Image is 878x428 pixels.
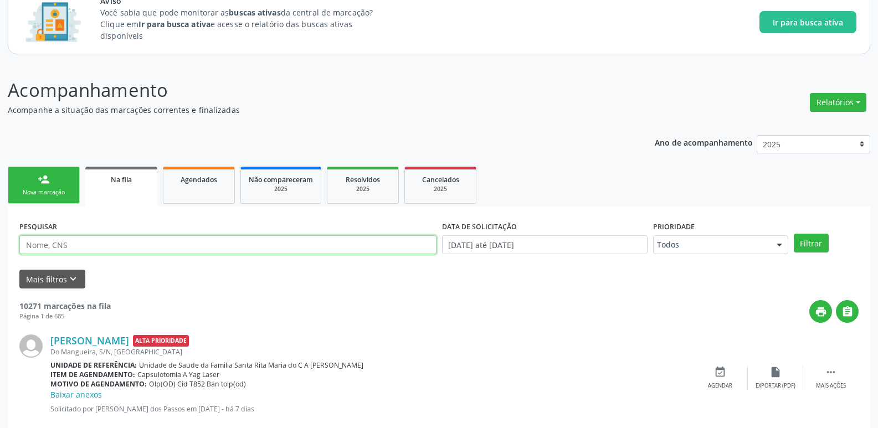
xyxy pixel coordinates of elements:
[335,185,391,193] div: 2025
[249,185,313,193] div: 2025
[8,76,612,104] p: Acompanhamento
[413,185,468,193] div: 2025
[19,218,57,235] label: PESQUISAR
[149,379,246,389] span: Olp(OD) Cid T852 Ban tolp(od)
[8,104,612,116] p: Acompanhe a situação das marcações correntes e finalizadas
[137,370,219,379] span: Capsulotomia A Yag Laser
[50,379,147,389] b: Motivo de agendamento:
[19,312,111,321] div: Página 1 de 685
[16,188,71,197] div: Nova marcação
[809,300,832,323] button: print
[815,306,827,318] i: print
[657,239,766,250] span: Todos
[422,175,459,184] span: Cancelados
[841,306,854,318] i: 
[816,382,846,390] div: Mais ações
[759,11,856,33] button: Ir para busca ativa
[111,175,132,184] span: Na fila
[810,93,866,112] button: Relatórios
[714,366,726,378] i: event_available
[442,235,648,254] input: Selecione um intervalo
[181,175,217,184] span: Agendados
[769,366,782,378] i: insert_drive_file
[139,360,363,370] span: Unidade de Saude da Familia Santa Rita Maria do C A [PERSON_NAME]
[50,389,102,400] a: Baixar anexos
[50,404,692,414] p: Solicitado por [PERSON_NAME] dos Passos em [DATE] - há 7 dias
[100,7,393,42] p: Você sabia que pode monitorar as da central de marcação? Clique em e acesse o relatório das busca...
[653,218,695,235] label: Prioridade
[773,17,843,28] span: Ir para busca ativa
[836,300,859,323] button: 
[19,301,111,311] strong: 10271 marcações na fila
[708,382,732,390] div: Agendar
[50,347,692,357] div: Do Mangueira, S/N, [GEOGRAPHIC_DATA]
[442,218,517,235] label: DATA DE SOLICITAÇÃO
[50,360,137,370] b: Unidade de referência:
[825,366,837,378] i: 
[229,7,280,18] strong: buscas ativas
[50,334,129,347] a: [PERSON_NAME]
[249,175,313,184] span: Não compareceram
[50,370,135,379] b: Item de agendamento:
[38,173,50,185] div: person_add
[19,334,43,358] img: img
[19,235,437,254] input: Nome, CNS
[655,135,753,149] p: Ano de acompanhamento
[346,175,380,184] span: Resolvidos
[133,335,189,347] span: Alta Prioridade
[67,273,79,285] i: keyboard_arrow_down
[19,270,85,289] button: Mais filtroskeyboard_arrow_down
[756,382,795,390] div: Exportar (PDF)
[794,234,829,252] button: Filtrar
[138,19,210,29] strong: Ir para busca ativa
